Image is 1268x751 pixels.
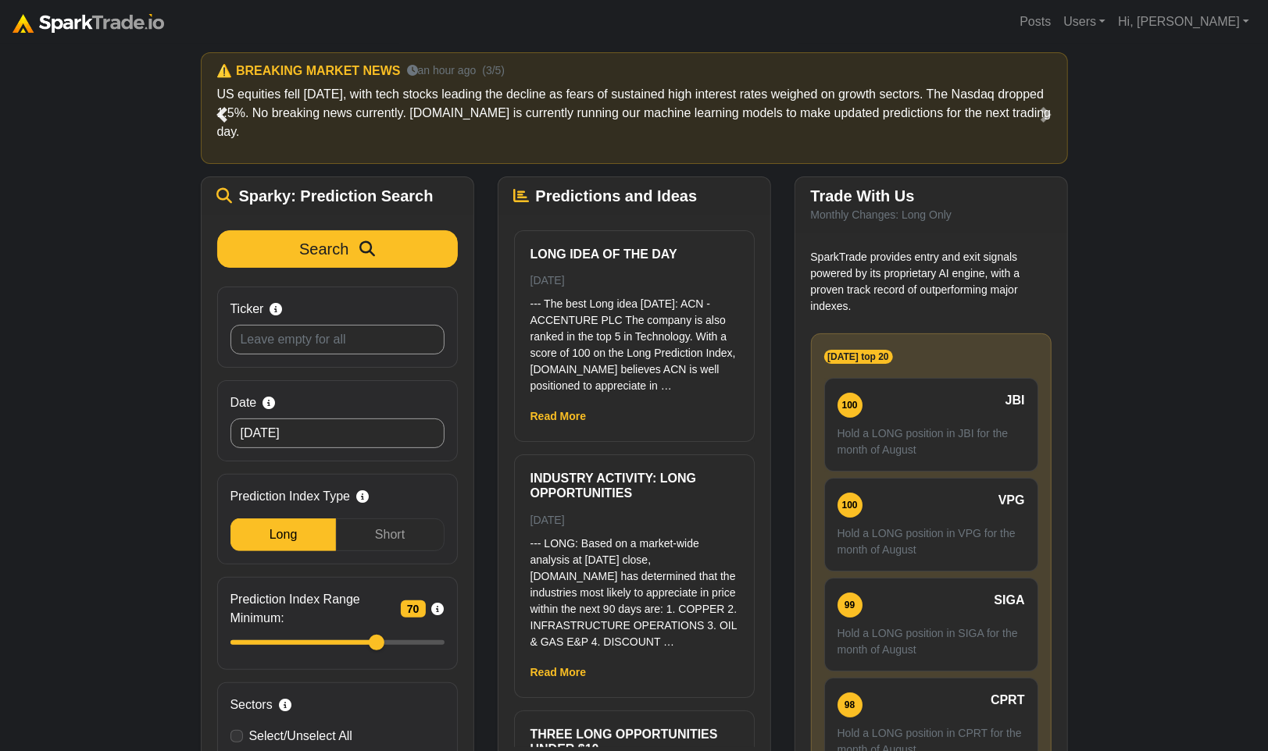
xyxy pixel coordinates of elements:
[530,666,587,678] a: Read More
[530,471,738,650] a: Industry Activity: Long Opportunities [DATE] --- LONG: Based on a market-wide analysis at [DATE] ...
[230,393,257,412] span: Date
[1057,6,1112,37] a: Users
[811,187,1052,205] h5: Trade With Us
[838,493,863,518] div: 100
[230,696,273,714] span: Sectors
[217,63,401,78] h6: ⚠️ BREAKING MARKET NEWS
[530,247,738,394] a: Long Idea of the Day [DATE] --- The best Long idea [DATE]: ACN - ACCENTURE PLC The company is als...
[1112,6,1255,37] a: Hi, [PERSON_NAME]
[530,536,738,650] p: --- LONG: Based on a market-wide analysis at [DATE] close, [DOMAIN_NAME] has determined that the ...
[824,478,1038,571] a: 100 VPG Hold a LONG position in VPG for the month of August
[998,491,1025,510] span: VPG
[401,600,426,618] span: 70
[530,410,587,422] a: Read More
[536,187,698,205] span: Predictions and Ideas
[530,471,738,500] h6: Industry Activity: Long Opportunities
[991,691,1025,710] span: CPRT
[838,425,1025,458] p: Hold a LONG position in JBI for the month of August
[530,514,565,526] small: [DATE]
[230,300,264,319] span: Ticker
[811,208,952,221] small: Monthly Changes: Long Only
[13,14,164,33] img: sparktrade.png
[299,240,348,258] span: Search
[824,378,1038,472] a: 100 JBI Hold a LONG position in JBI for the month of August
[230,325,445,354] input: Leave empty for all
[838,393,863,418] div: 100
[530,296,738,394] p: --- The best Long idea [DATE]: ACN - ACCENTURE PLC The company is also ranked in the top 5 in Tec...
[249,729,353,742] span: Select/Unselect All
[230,487,351,506] span: Prediction Index Type
[530,247,738,262] h6: Long Idea of the Day
[824,578,1038,671] a: 99 SIGA Hold a LONG position in SIGA for the month of August
[1013,6,1057,37] a: Posts
[217,230,458,268] button: Search
[217,85,1052,141] p: US equities fell [DATE], with tech stocks leading the decline as fears of sustained high interest...
[407,62,477,79] small: an hour ago
[838,625,1025,658] p: Hold a LONG position in SIGA for the month of August
[239,187,434,205] span: Sparky: Prediction Search
[994,591,1024,610] span: SIGA
[230,518,336,551] div: Long
[230,590,395,628] span: Prediction Index Range Minimum:
[838,692,863,717] div: 98
[824,350,893,364] span: [DATE] top 20
[1005,391,1025,410] span: JBI
[482,62,505,79] small: (3/5)
[838,525,1025,558] p: Hold a LONG position in VPG for the month of August
[838,593,863,618] div: 99
[270,528,298,541] span: Long
[811,249,1052,315] p: SparkTrade provides entry and exit signals powered by its proprietary AI engine, with a proven tr...
[336,518,445,551] div: Short
[530,274,565,287] small: [DATE]
[375,528,405,541] span: Short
